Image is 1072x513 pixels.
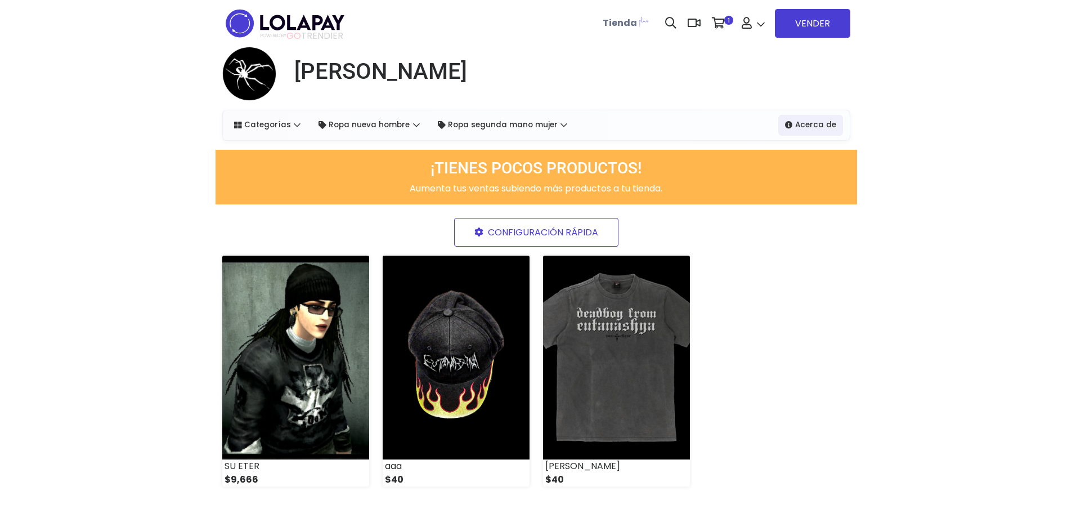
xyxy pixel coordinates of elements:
[543,473,690,487] div: $40
[222,473,369,487] div: $9,666
[222,6,348,41] img: logo
[222,460,369,473] div: SU ETER
[261,31,343,41] span: TRENDIER
[312,115,427,135] a: Ropa nueva hombre
[261,33,286,39] span: POWERED BY
[222,182,850,195] p: Aumenta tus ventas subiendo más productos a tu tienda.
[724,16,733,25] span: 1
[637,15,651,28] img: Lolapay Plus
[543,256,690,460] img: small_1663805532601.png
[383,460,530,473] div: aaa
[431,115,575,135] a: Ropa segunda mano mujer
[286,29,301,42] span: GO
[775,9,850,38] a: VENDER
[383,256,530,460] img: small_1681160840967.jpeg
[383,256,530,487] a: aaa $40
[603,16,637,29] b: Tienda
[543,256,690,487] a: [PERSON_NAME] $40
[706,6,736,40] a: 1
[543,460,690,473] div: [PERSON_NAME]
[285,58,467,85] a: [PERSON_NAME]
[454,218,618,247] a: CONFIGURACIÓN RÁPIDA
[294,58,467,85] h1: [PERSON_NAME]
[222,159,850,178] h3: ¡TIENES POCOS PRODUCTOS!
[778,115,843,135] a: Acerca de
[383,473,530,487] div: $40
[227,115,308,135] a: Categorías
[222,256,369,460] img: small_1748394125674.png
[222,256,369,487] a: SU ETER $9,666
